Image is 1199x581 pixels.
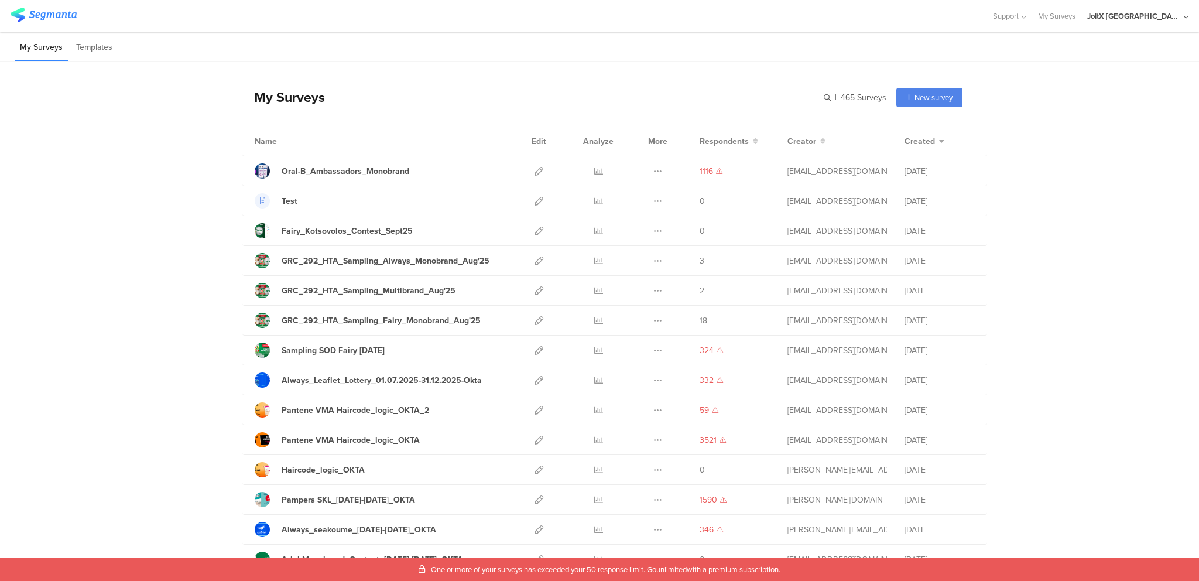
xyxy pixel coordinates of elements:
div: Fairy_Kotsovolos_Contest_Sept25 [282,225,413,237]
button: Respondents [700,135,758,148]
span: | [833,91,838,104]
div: betbeder.mb@pg.com [787,225,887,237]
span: Respondents [700,135,749,148]
span: 3 [700,255,704,267]
span: 1590 [700,494,717,506]
span: 18 [700,315,707,327]
div: support@segmanta.com [787,195,887,207]
div: Test [282,195,297,207]
span: 0 [700,464,705,476]
div: Ariel Monobrand_Contest_01May25-31May25_OKTA [282,553,463,566]
div: [DATE] [905,344,975,357]
div: Edit [526,127,551,156]
div: My Surveys [242,87,325,107]
div: betbeder.mb@pg.com [787,374,887,387]
span: 465 Surveys [841,91,886,104]
span: Creator [787,135,816,148]
span: 1116 [700,165,713,177]
div: Pantene VMA Haircode_logic_OKTA [282,434,420,446]
div: baroutis.db@pg.com [787,404,887,416]
div: gheorghe.a.4@pg.com [787,255,887,267]
div: gheorghe.a.4@pg.com [787,285,887,297]
div: Pampers SKL_8May25-21May25_OKTA [282,494,415,506]
div: More [645,127,670,156]
li: Templates [71,34,118,61]
div: baroutis.db@pg.com [787,553,887,566]
div: baroutis.db@pg.com [787,434,887,446]
img: segmanta logo [11,8,77,22]
div: GRC_292_HTA_Sampling_Multibrand_Aug'25 [282,285,455,297]
span: Created [905,135,935,148]
div: [DATE] [905,374,975,387]
span: 2 [700,285,704,297]
div: [DATE] [905,404,975,416]
div: [DATE] [905,255,975,267]
a: Test [255,193,297,209]
a: Pantene VMA Haircode_logic_OKTA_2 [255,402,429,418]
div: arvanitis.a@pg.com [787,524,887,536]
a: GRC_292_HTA_Sampling_Always_Monobrand_Aug'25 [255,253,489,268]
div: JoltX [GEOGRAPHIC_DATA] [1087,11,1181,22]
div: Haircode_logic_OKTA [282,464,365,476]
div: Oral-B_Ambassadors_Monobrand [282,165,409,177]
a: Fairy_Kotsovolos_Contest_Sept25 [255,223,413,238]
div: Sampling SOD Fairy Aug'25 [282,344,385,357]
a: Oral-B_Ambassadors_Monobrand [255,163,409,179]
a: Haircode_logic_OKTA [255,462,365,477]
button: Created [905,135,944,148]
div: [DATE] [905,494,975,506]
div: skora.es@pg.com [787,494,887,506]
span: 332 [700,374,714,387]
a: Always_seakoume_[DATE]-[DATE]_OKTA [255,522,436,537]
a: Ariel Monobrand_Contest_[DATE]-[DATE]_OKTA [255,552,463,567]
span: 59 [700,404,709,416]
div: [DATE] [905,225,975,237]
span: Support [993,11,1019,22]
div: arvanitis.a@pg.com [787,464,887,476]
div: GRC_292_HTA_Sampling_Fairy_Monobrand_Aug'25 [282,315,481,327]
a: GRC_292_HTA_Sampling_Multibrand_Aug'25 [255,283,455,298]
div: Analyze [581,127,616,156]
div: Name [255,135,325,148]
div: [DATE] [905,524,975,536]
span: One or more of your surveys has exceeded your 50 response limit. Go with a premium subscription. [431,564,780,575]
div: [DATE] [905,434,975,446]
div: [DATE] [905,553,975,566]
a: Always_Leaflet_Lottery_01.07.2025-31.12.2025-Okta [255,372,482,388]
div: nikolopoulos.j@pg.com [787,165,887,177]
span: 0 [700,225,705,237]
span: 3521 [700,434,717,446]
div: Always_seakoume_03May25-30June25_OKTA [282,524,436,536]
span: New survey [914,92,953,103]
button: Creator [787,135,825,148]
div: [DATE] [905,315,975,327]
span: 346 [700,524,714,536]
div: [DATE] [905,195,975,207]
div: Pantene VMA Haircode_logic_OKTA_2 [282,404,429,416]
a: Sampling SOD Fairy [DATE] [255,343,385,358]
div: gheorghe.a.4@pg.com [787,315,887,327]
li: My Surveys [15,34,68,61]
div: Always_Leaflet_Lottery_01.07.2025-31.12.2025-Okta [282,374,482,387]
a: GRC_292_HTA_Sampling_Fairy_Monobrand_Aug'25 [255,313,481,328]
span: 0 [700,195,705,207]
a: Pantene VMA Haircode_logic_OKTA [255,432,420,447]
span: 324 [700,344,714,357]
div: GRC_292_HTA_Sampling_Always_Monobrand_Aug'25 [282,255,489,267]
a: Pampers SKL_[DATE]-[DATE]_OKTA [255,492,415,507]
div: [DATE] [905,285,975,297]
div: [DATE] [905,165,975,177]
span: unlimited [656,564,687,575]
div: gheorghe.a.4@pg.com [787,344,887,357]
span: 0 [700,553,705,566]
div: [DATE] [905,464,975,476]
